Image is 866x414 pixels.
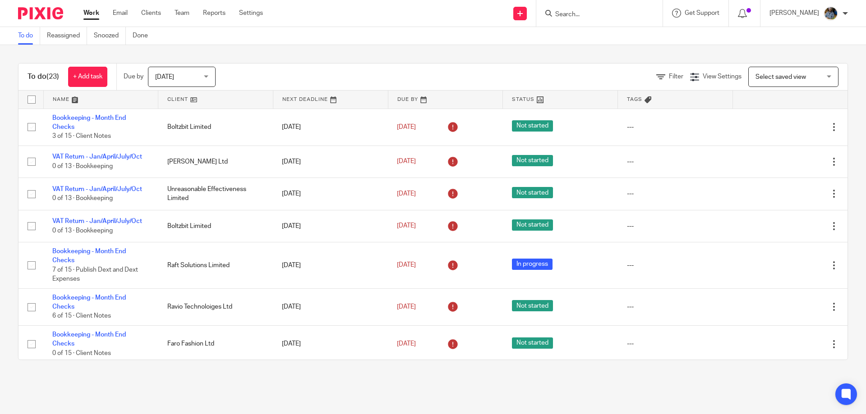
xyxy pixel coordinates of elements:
a: Reports [203,9,226,18]
a: Reassigned [47,27,87,45]
td: Ravio Technoloiges Ltd [158,288,273,325]
span: 0 of 13 · Bookkeeping [52,195,113,201]
span: [DATE] [397,223,416,229]
span: In progress [512,259,553,270]
span: 0 of 13 · Bookkeeping [52,163,113,169]
span: [DATE] [155,74,174,80]
a: Bookkeeping - Month End Checks [52,248,126,264]
td: Raft Solutions Limited [158,242,273,288]
span: [DATE] [397,191,416,197]
span: [DATE] [397,304,416,310]
span: (23) [46,73,59,80]
a: Snoozed [94,27,126,45]
input: Search [554,11,636,19]
a: VAT Return - Jan/April/July/Oct [52,186,142,192]
div: --- [627,123,724,132]
span: Not started [512,219,553,231]
span: 7 of 15 · Publish Dext and Dext Expenses [52,267,138,282]
span: 0 of 13 · Bookkeeping [52,227,113,234]
span: [DATE] [397,159,416,165]
div: --- [627,189,724,198]
td: Faro Fashion Ltd [158,325,273,362]
p: [PERSON_NAME] [769,9,819,18]
span: Not started [512,187,553,198]
a: Bookkeeping - Month End Checks [52,332,126,347]
td: [DATE] [273,109,388,146]
a: VAT Return - Jan/April/July/Oct [52,154,142,160]
span: Tags [627,97,642,102]
img: Jaskaran%20Singh.jpeg [824,6,838,21]
a: To do [18,27,40,45]
a: Work [83,9,99,18]
a: Email [113,9,128,18]
a: Clients [141,9,161,18]
span: 0 of 15 · Client Notes [52,350,111,356]
div: --- [627,261,724,270]
span: [DATE] [397,262,416,268]
p: Due by [124,72,143,81]
div: --- [627,157,724,166]
span: Filter [669,73,683,80]
div: --- [627,222,724,231]
a: VAT Return - Jan/April/July/Oct [52,218,142,224]
img: Pixie [18,7,63,19]
span: [DATE] [397,124,416,130]
span: Not started [512,337,553,349]
td: Boltzbit Limited [158,210,273,242]
div: --- [627,339,724,348]
td: [DATE] [273,325,388,362]
td: [DATE] [273,210,388,242]
td: [DATE] [273,178,388,210]
span: Select saved view [755,74,806,80]
td: Unreasonable Effectiveness Limited [158,178,273,210]
span: Get Support [685,10,719,16]
span: Not started [512,300,553,311]
td: [DATE] [273,146,388,177]
a: Team [175,9,189,18]
span: 6 of 15 · Client Notes [52,313,111,319]
span: View Settings [703,73,742,80]
span: [DATE] [397,341,416,347]
span: Not started [512,120,553,132]
span: Not started [512,155,553,166]
div: --- [627,302,724,311]
a: Bookkeeping - Month End Checks [52,115,126,130]
td: [DATE] [273,242,388,288]
a: Done [133,27,155,45]
td: Boltzbit Limited [158,109,273,146]
span: 3 of 15 · Client Notes [52,133,111,139]
h1: To do [28,72,59,82]
td: [PERSON_NAME] Ltd [158,146,273,177]
a: Bookkeeping - Month End Checks [52,295,126,310]
a: Settings [239,9,263,18]
a: + Add task [68,67,107,87]
td: [DATE] [273,288,388,325]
